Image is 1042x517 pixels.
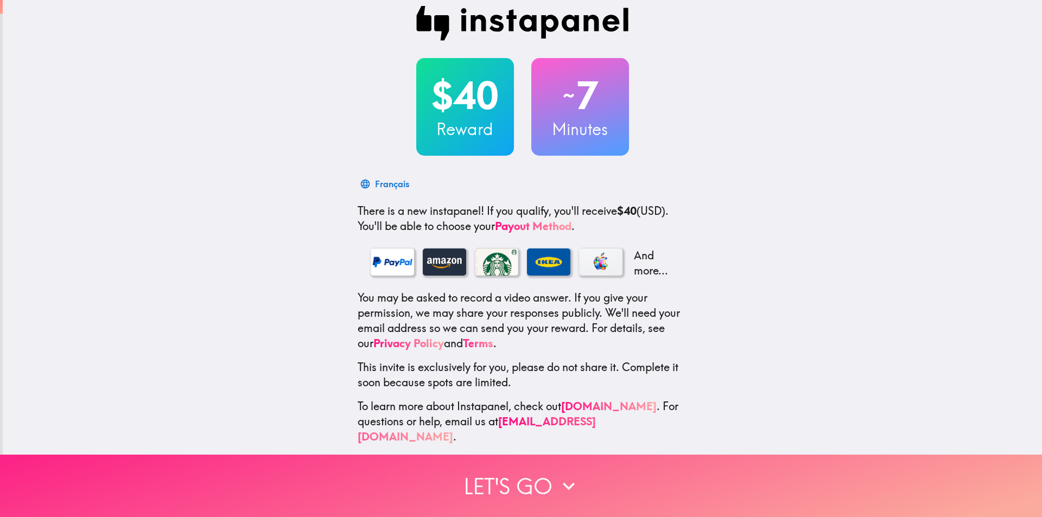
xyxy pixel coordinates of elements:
[358,203,688,234] p: If you qualify, you'll receive (USD) . You'll be able to choose your .
[416,6,629,41] img: Instapanel
[373,336,444,350] a: Privacy Policy
[631,248,675,278] p: And more...
[463,336,493,350] a: Terms
[358,290,688,351] p: You may be asked to record a video answer. If you give your permission, we may share your respons...
[416,118,514,141] h3: Reward
[358,360,688,390] p: This invite is exclusively for you, please do not share it. Complete it soon because spots are li...
[531,73,629,118] h2: 7
[416,73,514,118] h2: $40
[375,176,409,192] div: Français
[561,399,657,413] a: [DOMAIN_NAME]
[531,118,629,141] h3: Minutes
[358,173,414,195] button: Français
[561,79,576,112] span: ~
[358,414,596,443] a: [EMAIL_ADDRESS][DOMAIN_NAME]
[358,399,688,444] p: To learn more about Instapanel, check out . For questions or help, email us at .
[358,204,484,218] span: There is a new instapanel!
[617,204,637,218] b: $40
[495,219,571,233] a: Payout Method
